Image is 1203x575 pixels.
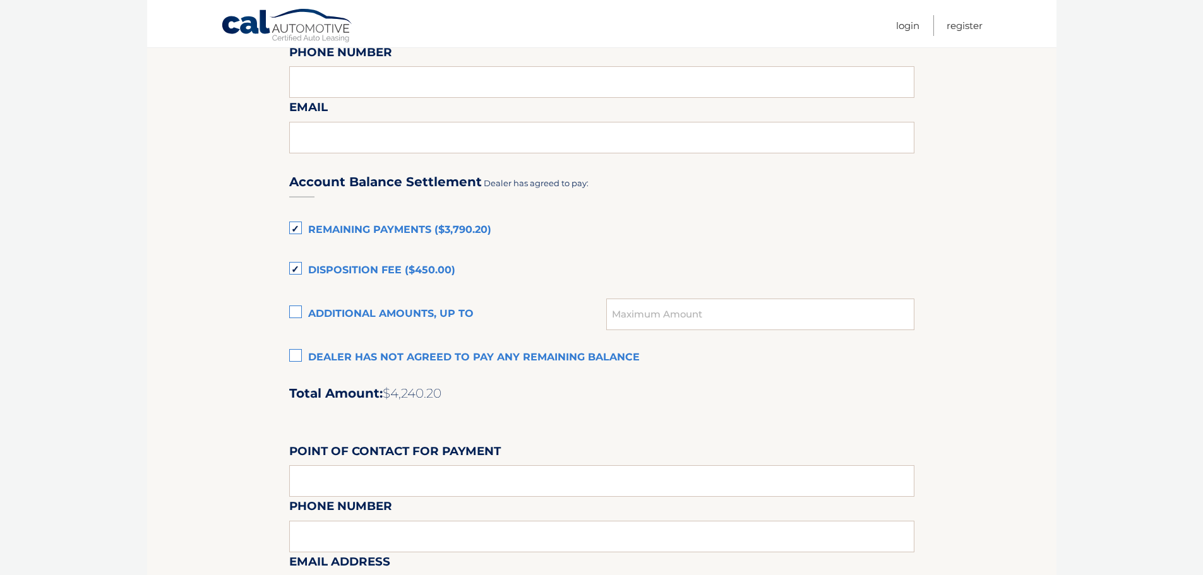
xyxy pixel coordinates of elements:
[484,178,589,188] span: Dealer has agreed to pay:
[289,345,914,370] label: Dealer has not agreed to pay any remaining balance
[289,302,607,327] label: Additional amounts, up to
[896,15,919,36] a: Login
[289,174,482,190] h3: Account Balance Settlement
[289,218,914,243] label: Remaining Payments ($3,790.20)
[289,258,914,283] label: Disposition Fee ($450.00)
[289,386,914,401] h2: Total Amount:
[383,386,441,401] span: $4,240.20
[947,15,983,36] a: Register
[221,8,354,45] a: Cal Automotive
[289,98,328,121] label: Email
[289,43,392,66] label: Phone Number
[606,299,914,330] input: Maximum Amount
[289,442,501,465] label: Point of Contact for Payment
